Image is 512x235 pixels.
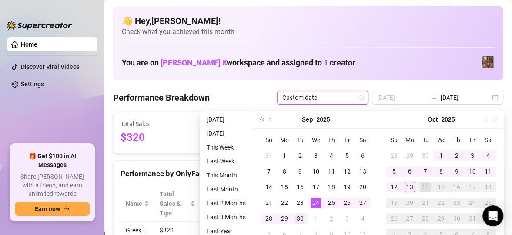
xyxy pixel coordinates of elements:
td: 2025-10-27 [402,211,418,226]
td: 2025-11-01 [480,211,496,226]
td: 2025-09-17 [308,179,324,195]
div: 19 [342,182,352,192]
div: 19 [389,198,399,208]
div: 17 [311,182,321,192]
div: 23 [295,198,305,208]
li: [DATE] [203,128,249,139]
td: 2025-09-25 [324,195,339,211]
div: 28 [420,213,431,224]
li: This Month [203,170,249,181]
div: 18 [326,182,337,192]
div: 22 [436,198,446,208]
div: 17 [467,182,478,192]
h4: 👋 Hey, [PERSON_NAME] ! [122,15,495,27]
td: 2025-10-10 [465,163,480,179]
span: Name [126,199,142,208]
div: 26 [342,198,352,208]
span: to [430,94,437,101]
td: 2025-10-01 [433,148,449,163]
td: 2025-09-18 [324,179,339,195]
div: 24 [467,198,478,208]
input: Start date [377,93,427,102]
a: Settings [21,81,44,88]
td: 2025-10-21 [418,195,433,211]
div: Performance by OnlyFans Creator [120,168,364,180]
div: 27 [358,198,368,208]
td: 2025-09-19 [339,179,355,195]
td: 2025-09-09 [292,163,308,179]
th: Su [261,132,277,148]
div: 1 [436,150,446,161]
td: 2025-09-27 [355,195,371,211]
td: 2025-10-07 [418,163,433,179]
th: Mo [402,132,418,148]
div: 11 [483,166,493,177]
td: 2025-09-01 [277,148,292,163]
td: 2025-10-31 [465,211,480,226]
div: 18 [483,182,493,192]
th: Fr [339,132,355,148]
td: 2025-10-13 [402,179,418,195]
td: 2025-10-25 [480,195,496,211]
td: 2025-10-06 [402,163,418,179]
div: 4 [358,213,368,224]
div: 30 [420,150,431,161]
td: 2025-10-19 [386,195,402,211]
div: 29 [405,150,415,161]
td: 2025-10-20 [402,195,418,211]
td: 2025-10-02 [324,211,339,226]
img: logo-BBDzfeDw.svg [7,21,72,30]
div: 26 [389,213,399,224]
span: Total Sales [120,119,198,129]
td: 2025-10-24 [465,195,480,211]
td: 2025-10-02 [449,148,465,163]
th: Th [449,132,465,148]
div: 21 [264,198,274,208]
td: 2025-10-09 [449,163,465,179]
div: 5 [342,150,352,161]
div: 7 [264,166,274,177]
div: 13 [405,182,415,192]
td: 2025-10-03 [465,148,480,163]
li: [DATE] [203,114,249,125]
th: Su [386,132,402,148]
div: 31 [467,213,478,224]
li: Last 2 Months [203,198,249,208]
td: 2025-09-10 [308,163,324,179]
button: Choose a year [316,111,330,128]
td: 2025-10-04 [480,148,496,163]
td: 2025-09-21 [261,195,277,211]
div: 2 [326,213,337,224]
div: 3 [467,150,478,161]
li: Last 3 Months [203,212,249,222]
button: Choose a year [441,111,455,128]
td: 2025-09-03 [308,148,324,163]
td: 2025-10-11 [480,163,496,179]
th: We [308,132,324,148]
button: Previous month (PageUp) [266,111,276,128]
div: 8 [279,166,290,177]
td: 2025-09-24 [308,195,324,211]
a: Home [21,41,37,48]
td: 2025-10-14 [418,179,433,195]
th: We [433,132,449,148]
td: 2025-09-30 [418,148,433,163]
a: Discover Viral Videos [21,63,80,70]
div: 6 [405,166,415,177]
div: Open Intercom Messenger [482,205,503,226]
div: 21 [420,198,431,208]
div: 24 [311,198,321,208]
span: Total Sales & Tips [160,189,188,218]
h1: You are on workspace and assigned to creator [122,58,355,68]
td: 2025-09-28 [261,211,277,226]
th: Sa [480,132,496,148]
td: 2025-09-04 [324,148,339,163]
div: 9 [295,166,305,177]
span: Earn now [35,205,60,212]
button: Choose a month [428,111,438,128]
span: [PERSON_NAME] K [161,58,227,67]
img: Greek [482,56,494,68]
td: 2025-10-15 [433,179,449,195]
td: 2025-10-17 [465,179,480,195]
td: 2025-09-14 [261,179,277,195]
